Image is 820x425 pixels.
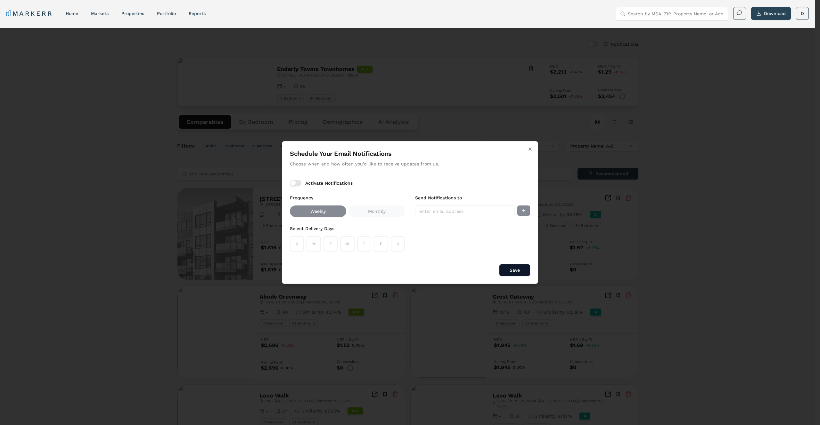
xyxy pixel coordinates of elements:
label: Activate Notifications [305,181,353,185]
h2: Schedule Your Email Notifications [290,149,530,158]
input: enter email address [415,205,515,217]
label: Select Delivery Days [290,226,334,231]
label: Frequency [290,195,313,200]
button: Save [499,264,530,276]
p: Choose when and how often you'd like to receive updates from us. [290,161,530,167]
label: Send Notifications to [415,195,462,200]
